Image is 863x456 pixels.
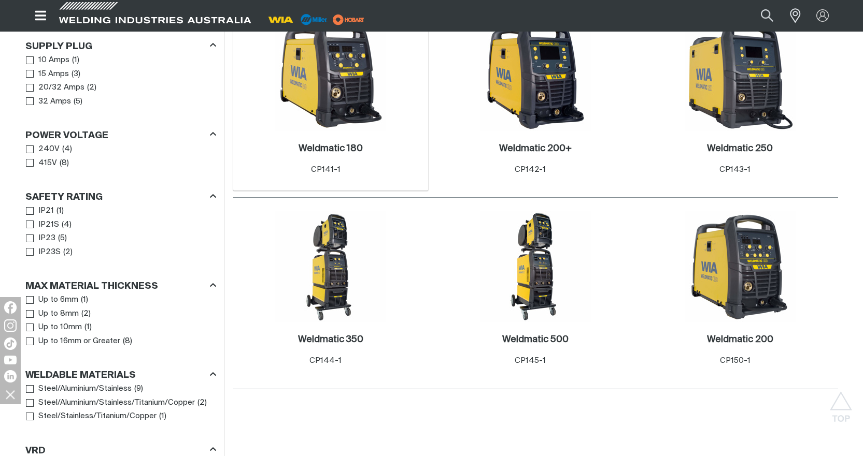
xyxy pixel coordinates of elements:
[299,144,363,153] h2: Weldmatic 180
[58,232,67,244] span: ( 5 )
[38,157,57,169] span: 415V
[26,204,54,218] a: IP21
[685,211,796,322] img: Weldmatic 200
[25,279,216,293] div: Max Material Thickness
[26,307,79,321] a: Up to 8mm
[87,82,96,94] span: ( 2 )
[26,293,216,348] ul: Max Material Thickness
[56,205,64,217] span: ( 1 )
[480,211,591,322] img: Weldmatic 500
[26,382,132,396] a: Steel/Aluminium/Stainless
[25,39,216,53] div: Supply Plug
[62,219,72,231] span: ( 4 )
[299,143,363,155] a: Weldmatic 180
[72,54,79,66] span: ( 1 )
[298,335,363,344] h2: Weldmatic 350
[38,205,54,217] span: IP21
[38,383,132,395] span: Steel/Aluminium/Stainless
[502,335,569,344] h2: Weldmatic 500
[719,166,751,173] span: CP143-1
[134,383,143,395] span: ( 9 )
[84,321,92,333] span: ( 1 )
[38,143,60,155] span: 240V
[26,396,195,410] a: Steel/Aluminium/Stainless/Titanium/Copper
[81,294,88,306] span: ( 1 )
[26,231,56,245] a: IP23
[25,128,216,142] div: Power Voltage
[38,397,195,409] span: Steel/Aluminium/Stainless/Titanium/Copper
[26,81,85,95] a: 20/32 Amps
[26,95,72,109] a: 32 Amps
[74,96,82,108] span: ( 5 )
[26,409,157,423] a: Steel/Stainless/Titanium/Copper
[25,130,108,142] h3: Power Voltage
[749,4,785,27] button: Search products
[123,335,132,347] span: ( 8 )
[38,232,55,244] span: IP23
[707,143,773,155] a: Weldmatic 250
[25,368,216,382] div: Weldable Materials
[330,12,367,27] img: miller
[4,356,17,364] img: YouTube
[707,144,773,153] h2: Weldmatic 250
[298,334,363,346] a: Weldmatic 350
[26,245,61,259] a: IP23S
[311,166,341,173] span: CP141-1
[499,143,572,155] a: Weldmatic 200+
[25,370,136,381] h3: Weldable Materials
[26,334,121,348] a: Up to 16mm or Greater
[26,53,216,108] ul: Supply Plug
[736,4,784,27] input: Product name or item number...
[515,357,546,364] span: CP145-1
[502,334,569,346] a: Weldmatic 500
[707,334,773,346] a: Weldmatic 200
[72,68,80,80] span: ( 3 )
[4,370,17,383] img: LinkedIn
[25,281,158,292] h3: Max Material Thickness
[38,96,71,108] span: 32 Amps
[26,218,60,232] a: IP21S
[60,157,69,169] span: ( 8 )
[197,397,207,409] span: ( 2 )
[81,308,91,320] span: ( 2 )
[330,16,367,23] a: miller
[38,308,79,320] span: Up to 8mm
[2,386,19,403] img: hide socials
[26,204,216,259] ul: Safety Rating
[38,54,69,66] span: 10 Amps
[63,246,73,258] span: ( 2 )
[275,20,386,131] img: Weldmatic 180
[707,335,773,344] h2: Weldmatic 200
[275,211,386,322] img: Weldmatic 350
[25,192,103,203] h3: Safety Rating
[26,293,79,307] a: Up to 6mm
[4,337,17,350] img: TikTok
[26,156,58,170] a: 415V
[499,144,572,153] h2: Weldmatic 200+
[38,410,157,422] span: Steel/Stainless/Titanium/Copper
[26,67,69,81] a: 15 Amps
[62,143,72,155] span: ( 4 )
[38,294,78,306] span: Up to 6mm
[4,301,17,314] img: Facebook
[38,82,84,94] span: 20/32 Amps
[26,142,60,156] a: 240V
[4,319,17,332] img: Instagram
[38,68,69,80] span: 15 Amps
[26,53,70,67] a: 10 Amps
[480,20,591,131] img: Weldmatic 200+
[38,246,61,258] span: IP23S
[685,20,796,131] img: Weldmatic 250
[25,41,92,53] h3: Supply Plug
[25,190,216,204] div: Safety Rating
[26,382,216,423] ul: Weldable Materials
[309,357,342,364] span: CP144-1
[38,335,120,347] span: Up to 16mm or Greater
[38,321,82,333] span: Up to 10mm
[38,219,59,231] span: IP21S
[26,142,216,170] ul: Power Voltage
[26,320,82,334] a: Up to 10mm
[159,410,166,422] span: ( 1 )
[515,166,546,173] span: CP142-1
[720,357,751,364] span: CP150-1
